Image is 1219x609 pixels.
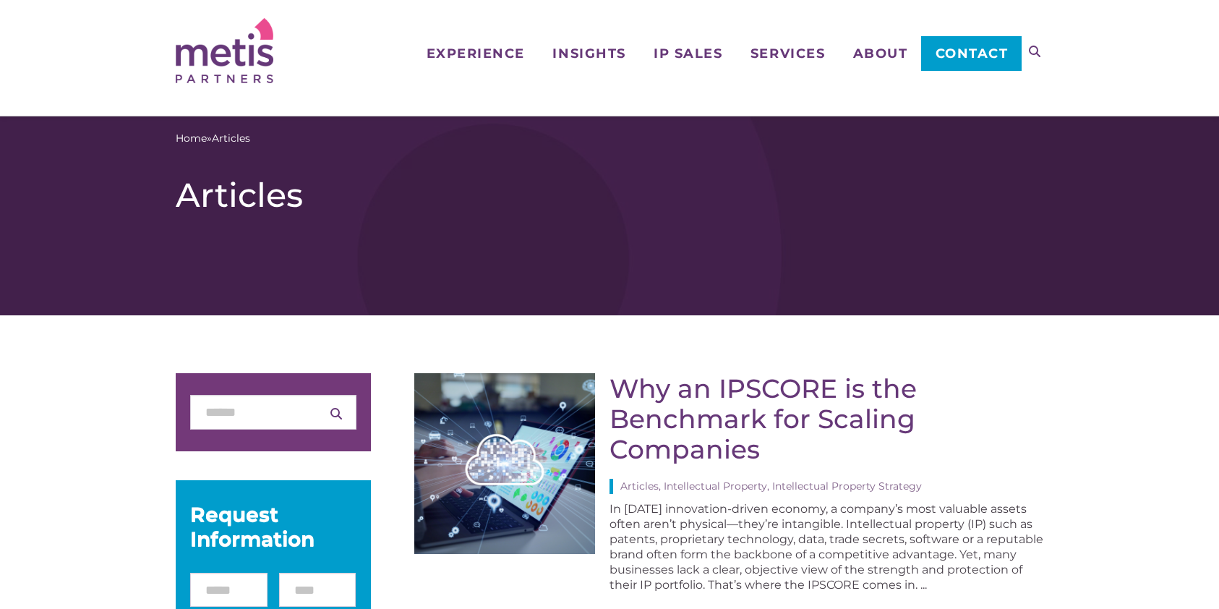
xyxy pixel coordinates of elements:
span: » [176,131,250,146]
span: Contact [936,47,1009,60]
img: Metis Partners [176,18,273,83]
a: Home [176,131,207,146]
span: Insights [552,47,625,60]
h1: Articles [176,175,1043,216]
a: Why an IPSCORE is the Benchmark for Scaling Companies [609,372,917,465]
span: About [853,47,908,60]
div: Request Information [190,502,356,551]
span: Services [750,47,825,60]
span: Articles [212,131,250,146]
a: Contact [921,36,1022,71]
div: Articles, Intellectual Property, Intellectual Property Strategy [609,479,1043,494]
span: Experience [427,47,525,60]
span: IP Sales [654,47,722,60]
